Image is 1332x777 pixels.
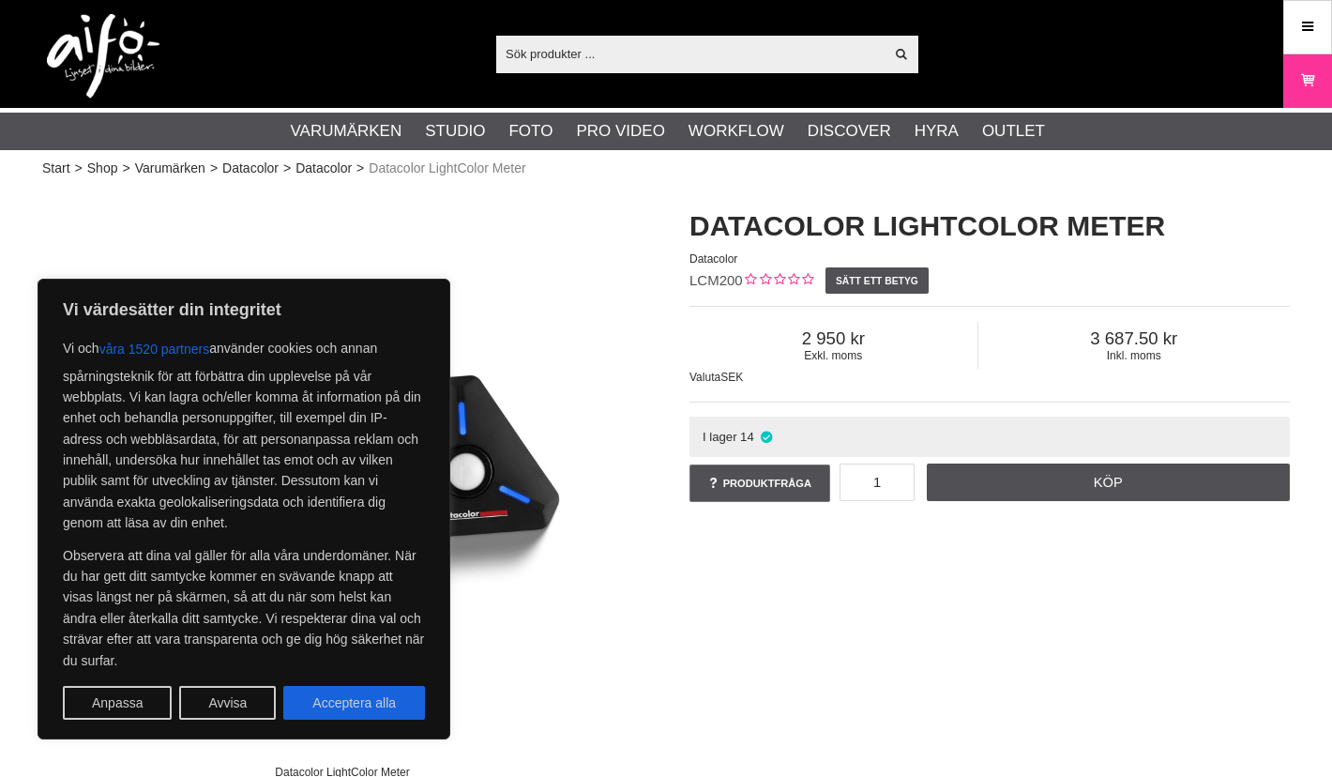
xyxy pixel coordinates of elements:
span: Exkl. moms [689,349,977,362]
span: > [210,159,218,178]
span: Valuta [689,371,720,384]
a: Varumärken [291,119,402,144]
div: Vi värdesätter din integritet [38,279,450,739]
a: Varumärken [135,159,205,178]
a: Studio [425,119,485,144]
span: I lager [703,430,737,444]
div: Kundbetyg: 0 [743,271,813,291]
span: Inkl. moms [978,349,1290,362]
span: > [75,159,83,178]
p: Observera att dina val gäller för alla våra underdomäner. När du har gett ditt samtycke kommer en... [63,545,425,671]
span: Datacolor LightColor Meter [369,159,525,178]
i: I lager [759,430,775,444]
a: Discover [808,119,891,144]
button: Anpassa [63,686,172,720]
span: > [122,159,129,178]
a: Köp [927,464,1291,501]
a: Workflow [689,119,784,144]
a: Hyra [915,119,959,144]
p: Vi värdesätter din integritet [63,298,425,321]
button: våra 1520 partners [99,332,210,366]
span: > [356,159,364,178]
h1: Datacolor LightColor Meter [689,206,1290,246]
a: Foto [508,119,552,144]
img: logo.png [47,14,159,99]
span: LCM200 [689,272,743,288]
a: Outlet [982,119,1045,144]
a: Datacolor [295,159,352,178]
button: Avvisa [179,686,276,720]
span: 14 [740,430,754,444]
a: Shop [87,159,118,178]
span: SEK [720,371,743,384]
span: 2 950 [689,328,977,349]
span: 3 687.50 [978,328,1290,349]
a: Start [42,159,70,178]
button: Acceptera alla [283,686,425,720]
a: Datacolor [222,159,279,178]
a: Produktfråga [689,465,830,502]
a: Sätt ett betyg [825,267,930,294]
a: Pro Video [576,119,664,144]
span: Datacolor [689,252,737,266]
input: Sök produkter ... [496,39,884,68]
p: Vi och använder cookies och annan spårningsteknik för att förbättra din upplevelse på vår webbpla... [63,332,425,534]
span: > [283,159,291,178]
